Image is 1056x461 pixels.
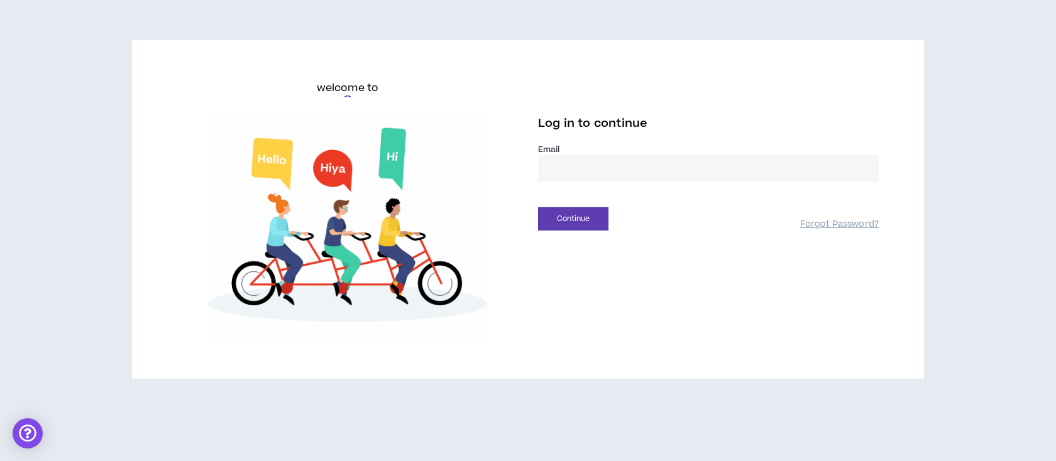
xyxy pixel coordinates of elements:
img: Welcome to Wripple [177,117,518,339]
button: Continue [538,207,608,230]
span: Log in to continue [538,116,647,131]
label: Email [538,144,879,155]
div: Open Intercom Messenger [13,418,43,448]
a: Forgot Password? [800,219,879,230]
h6: welcome to [317,80,379,95]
